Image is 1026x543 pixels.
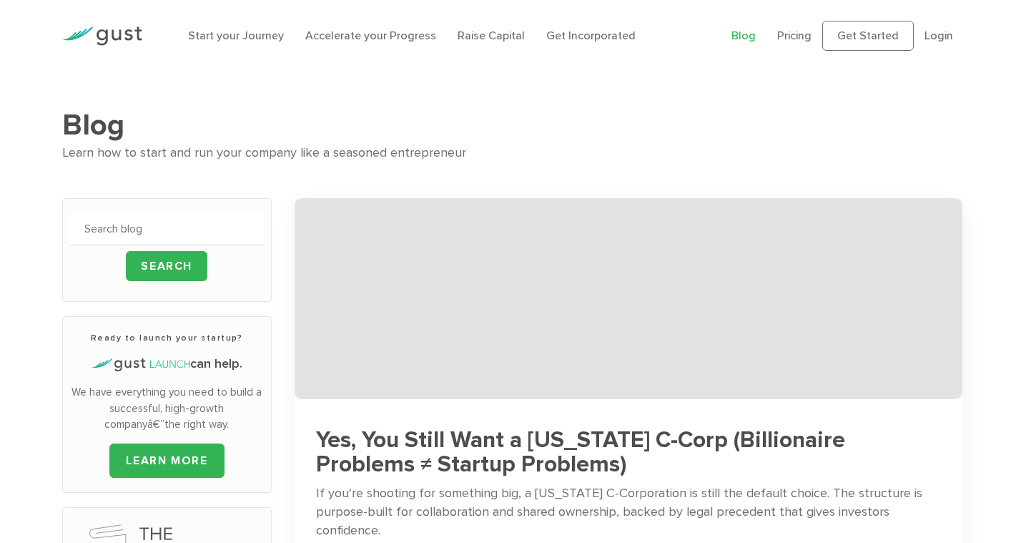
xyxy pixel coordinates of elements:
[62,26,142,46] img: Gust Logo
[109,444,225,478] a: LEARN MORE
[188,29,284,42] a: Start your Journey
[70,384,264,433] p: We have everything you need to build a successful, high-growth companyâ€”the right way.
[822,21,914,51] a: Get Started
[62,143,965,164] div: Learn how to start and run your company like a seasoned entrepreneur
[316,428,942,478] h3: Yes, You Still Want a [US_STATE] C-Corp (Billionaire Problems ≠ Startup Problems)
[70,331,264,344] h3: Ready to launch your startup?
[70,213,264,245] input: Search blog
[777,29,812,42] a: Pricing
[70,355,264,373] h4: can help.
[546,29,636,42] a: Get Incorporated
[62,107,965,143] h1: Blog
[305,29,436,42] a: Accelerate your Progress
[126,251,207,281] input: Search
[316,484,942,540] div: If you're shooting for something big, a [US_STATE] C-Corporation is still the default choice. The...
[731,29,756,42] a: Blog
[924,29,953,42] a: Login
[458,29,525,42] a: Raise Capital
